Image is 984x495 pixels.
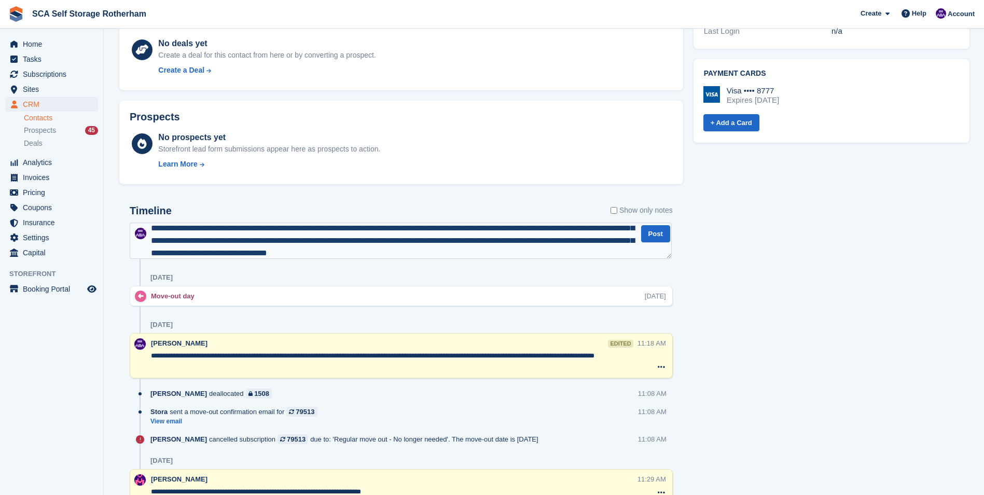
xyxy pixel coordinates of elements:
[150,389,277,398] div: deallocated
[278,434,308,444] a: 79513
[23,282,85,296] span: Booking Portal
[130,205,172,217] h2: Timeline
[24,139,43,148] span: Deals
[296,407,314,417] div: 79513
[608,340,633,348] div: edited
[638,434,667,444] div: 11:08 AM
[86,283,98,295] a: Preview store
[134,474,146,486] img: Sam Chapman
[5,215,98,230] a: menu
[637,474,666,484] div: 11:29 AM
[912,8,926,19] span: Help
[158,37,376,50] div: No deals yet
[158,50,376,61] div: Create a deal for this contact from here or by converting a prospect.
[85,126,98,135] div: 45
[611,205,617,216] input: Show only notes
[5,155,98,170] a: menu
[23,67,85,81] span: Subscriptions
[150,407,323,417] div: sent a move-out confirmation email for
[641,225,670,242] button: Post
[5,282,98,296] a: menu
[150,434,544,444] div: cancelled subscription due to: 'Regular move out - No longer needed'. The move-out date is [DATE]
[5,37,98,51] a: menu
[23,170,85,185] span: Invoices
[150,389,207,398] span: [PERSON_NAME]
[727,86,779,95] div: Visa •••• 8777
[150,457,173,465] div: [DATE]
[23,82,85,97] span: Sites
[5,200,98,215] a: menu
[23,97,85,112] span: CRM
[5,230,98,245] a: menu
[151,339,207,347] span: [PERSON_NAME]
[8,6,24,22] img: stora-icon-8386f47178a22dfd0bd8f6a31ec36ba5ce8667c1dd55bd0f319d3a0aa187defe.svg
[23,155,85,170] span: Analytics
[831,25,959,37] div: n/a
[5,245,98,260] a: menu
[24,126,56,135] span: Prospects
[23,215,85,230] span: Insurance
[254,389,269,398] div: 1508
[5,170,98,185] a: menu
[150,407,168,417] span: Stora
[5,52,98,66] a: menu
[23,200,85,215] span: Coupons
[9,269,103,279] span: Storefront
[5,67,98,81] a: menu
[703,114,759,131] a: + Add a Card
[23,37,85,51] span: Home
[23,52,85,66] span: Tasks
[861,8,881,19] span: Create
[287,434,306,444] div: 79513
[246,389,272,398] a: 1508
[704,70,959,78] h2: Payment cards
[23,245,85,260] span: Capital
[286,407,317,417] a: 79513
[5,185,98,200] a: menu
[158,65,376,76] a: Create a Deal
[23,185,85,200] span: Pricing
[638,407,667,417] div: 11:08 AM
[645,291,666,301] div: [DATE]
[638,389,667,398] div: 11:08 AM
[135,228,146,239] img: Kelly Neesham
[936,8,946,19] img: Kelly Neesham
[24,125,98,136] a: Prospects 45
[130,111,180,123] h2: Prospects
[637,338,666,348] div: 11:18 AM
[158,159,380,170] a: Learn More
[158,144,380,155] div: Storefront lead form submissions appear here as prospects to action.
[704,25,831,37] div: Last Login
[24,138,98,149] a: Deals
[5,97,98,112] a: menu
[151,475,207,483] span: [PERSON_NAME]
[158,65,204,76] div: Create a Deal
[703,86,720,103] img: Visa Logo
[727,95,779,105] div: Expires [DATE]
[28,5,150,22] a: SCA Self Storage Rotherham
[134,338,146,350] img: Kelly Neesham
[150,417,323,426] a: View email
[158,131,380,144] div: No prospects yet
[150,321,173,329] div: [DATE]
[158,159,197,170] div: Learn More
[151,291,200,301] div: Move-out day
[948,9,975,19] span: Account
[24,113,98,123] a: Contacts
[150,273,173,282] div: [DATE]
[150,434,207,444] span: [PERSON_NAME]
[23,230,85,245] span: Settings
[611,205,673,216] label: Show only notes
[5,82,98,97] a: menu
